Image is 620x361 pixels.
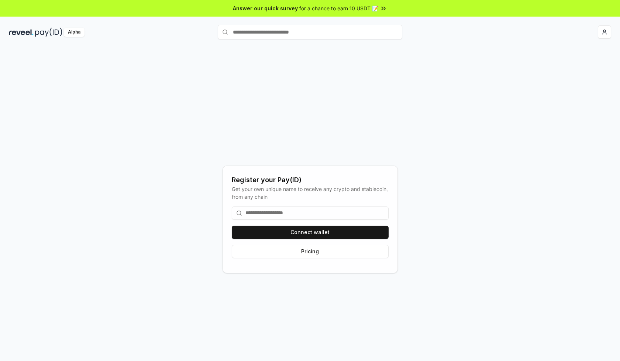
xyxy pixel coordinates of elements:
[9,28,34,37] img: reveel_dark
[232,245,389,258] button: Pricing
[233,4,298,12] span: Answer our quick survey
[35,28,62,37] img: pay_id
[232,226,389,239] button: Connect wallet
[64,28,85,37] div: Alpha
[232,175,389,185] div: Register your Pay(ID)
[299,4,378,12] span: for a chance to earn 10 USDT 📝
[232,185,389,201] div: Get your own unique name to receive any crypto and stablecoin, from any chain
